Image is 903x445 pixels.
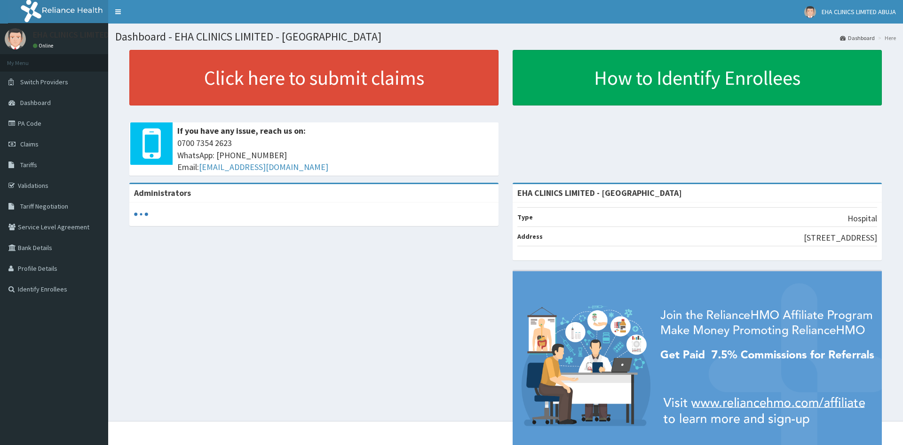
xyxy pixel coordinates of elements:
[20,161,37,169] span: Tariffs
[20,202,68,210] span: Tariff Negotiation
[177,137,494,173] span: 0700 7354 2623 WhatsApp: [PHONE_NUMBER] Email:
[517,213,533,221] b: Type
[5,28,26,49] img: User Image
[129,50,499,105] a: Click here to submit claims
[134,187,191,198] b: Administrators
[517,232,543,241] b: Address
[20,98,51,107] span: Dashboard
[199,162,328,172] a: [EMAIL_ADDRESS][DOMAIN_NAME]
[20,78,68,86] span: Switch Providers
[115,31,896,43] h1: Dashboard - EHA CLINICS LIMITED - [GEOGRAPHIC_DATA]
[848,212,877,225] p: Hospital
[177,125,306,136] b: If you have any issue, reach us on:
[840,34,875,42] a: Dashboard
[33,42,55,49] a: Online
[33,31,135,39] p: EHA CLINICS LIMITED ABUJA
[822,8,896,16] span: EHA CLINICS LIMITED ABUJA
[20,140,39,148] span: Claims
[804,6,816,18] img: User Image
[513,50,882,105] a: How to Identify Enrollees
[134,207,148,221] svg: audio-loading
[517,187,682,198] strong: EHA CLINICS LIMITED - [GEOGRAPHIC_DATA]
[804,232,877,244] p: [STREET_ADDRESS]
[876,34,896,42] li: Here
